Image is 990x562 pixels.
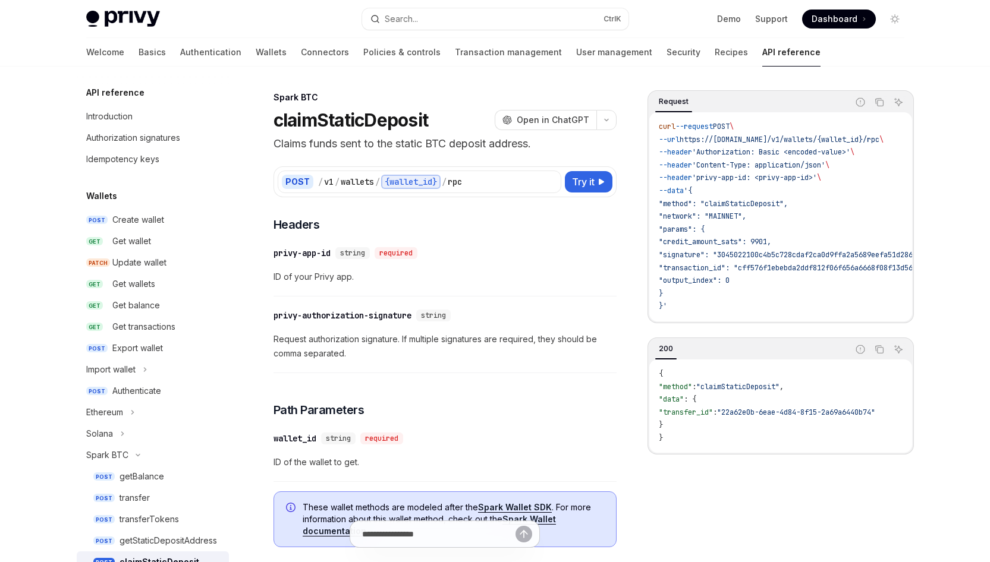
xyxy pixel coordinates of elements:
[335,176,340,188] div: /
[274,310,411,321] div: privy-authorization-signature
[680,135,879,144] span: https://[DOMAIN_NAME]/v1/wallets/{wallet_id}/rpc
[421,311,446,320] span: string
[77,402,229,423] button: Toggle Ethereum section
[77,423,229,444] button: Toggle Solana section
[112,298,160,312] div: Get balance
[86,131,180,145] div: Authorization signatures
[362,521,516,547] input: Ask a question...
[659,394,684,404] span: "data"
[120,512,179,526] div: transferTokens
[274,402,364,418] span: Path Parameters
[692,382,696,391] span: :
[274,247,331,259] div: privy-app-id
[812,13,857,25] span: Dashboard
[120,469,164,484] div: getBalance
[77,380,229,402] a: POSTAuthenticate
[274,270,617,284] span: ID of your Privy app.
[717,408,875,417] span: "22a62e0b-6eae-4d84-8f15-2a69a6440b74"
[891,94,906,110] button: Ask AI
[77,487,229,509] a: POSTtransfer
[659,186,684,195] span: --data
[77,466,229,487] a: POSTgetBalance
[780,382,784,391] span: ,
[659,301,667,311] span: }'
[86,152,159,166] div: Idempotency keys
[713,122,730,131] span: POST
[112,255,166,270] div: Update wallet
[762,38,821,67] a: API reference
[696,382,780,391] span: "claimStaticDeposit"
[565,171,612,192] button: Try it
[572,175,595,189] span: Try it
[112,213,164,227] div: Create wallet
[375,176,380,188] div: /
[817,173,821,182] span: \
[86,344,108,353] span: POST
[802,10,876,29] a: Dashboard
[86,448,128,462] div: Spark BTC
[274,432,316,444] div: wallet_id
[86,323,103,331] span: GET
[274,109,429,131] h1: claimStaticDeposit
[86,280,103,289] span: GET
[659,225,705,234] span: "params": {
[375,247,417,259] div: required
[256,38,287,67] a: Wallets
[659,199,788,209] span: "method": "claimStaticDeposit",
[659,122,675,131] span: curl
[120,533,217,548] div: getStaticDepositAddress
[692,147,850,157] span: 'Authorization: Basic <encoded-value>'
[77,209,229,231] a: POSTCreate wallet
[86,405,123,419] div: Ethereum
[77,231,229,252] a: GETGet wallet
[286,503,298,514] svg: Info
[112,234,151,248] div: Get wallet
[659,382,692,391] span: "method"
[659,147,692,157] span: --header
[112,277,155,291] div: Get wallets
[274,91,617,103] div: Spark BTC
[180,38,241,67] a: Authentication
[282,175,313,189] div: POST
[684,186,692,195] span: '{
[86,11,160,27] img: light logo
[362,8,628,30] button: Open search
[872,94,887,110] button: Copy the contents from the code block
[385,12,418,26] div: Search...
[77,316,229,337] a: GETGet transactions
[77,273,229,295] a: GETGet wallets
[692,173,817,182] span: 'privy-app-id: <privy-app-id>'
[77,444,229,466] button: Toggle Spark BTC section
[659,289,663,298] span: }
[495,110,596,130] button: Open in ChatGPT
[879,135,884,144] span: \
[659,408,713,417] span: "transfer_id"
[86,387,108,396] span: POST
[675,122,713,131] span: --request
[86,427,113,441] div: Solana
[713,408,717,417] span: :
[86,362,136,377] div: Import wallet
[77,149,229,170] a: Idempotency keys
[139,38,166,67] a: Basics
[77,509,229,530] a: POSTtransferTokens
[872,342,887,357] button: Copy the contents from the code block
[684,394,696,404] span: : {
[324,176,334,188] div: v1
[755,13,788,25] a: Support
[448,176,462,188] div: rpc
[93,494,115,503] span: POST
[659,211,746,221] span: "network": "MAINNET",
[86,258,110,267] span: PATCH
[655,342,677,356] div: 200
[340,248,365,258] span: string
[850,147,854,157] span: \
[853,342,868,357] button: Report incorrect code
[93,536,115,545] span: POST
[659,369,663,378] span: {
[86,301,103,310] span: GET
[659,276,730,285] span: "output_index": 0
[77,127,229,149] a: Authorization signatures
[274,216,320,233] span: Headers
[576,38,652,67] a: User management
